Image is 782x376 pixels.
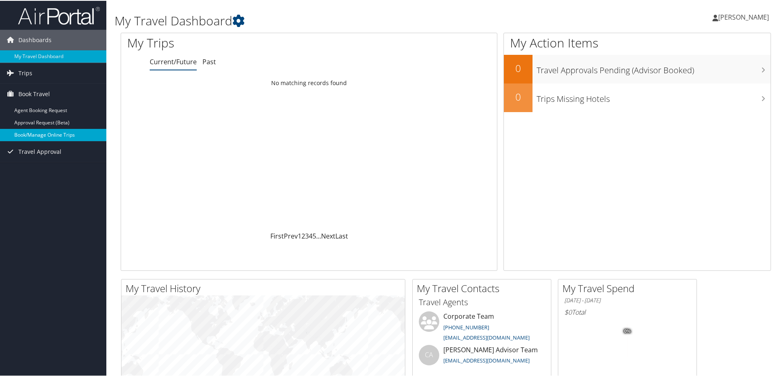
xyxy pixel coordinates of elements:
[270,231,284,240] a: First
[121,75,497,90] td: No matching records found
[624,328,631,333] tspan: 0%
[18,62,32,83] span: Trips
[298,231,301,240] a: 1
[18,83,50,104] span: Book Travel
[537,60,771,75] h3: Travel Approvals Pending (Advisor Booked)
[309,231,312,240] a: 4
[537,88,771,104] h3: Trips Missing Hotels
[115,11,556,29] h1: My Travel Dashboard
[564,296,690,304] h6: [DATE] - [DATE]
[419,296,545,307] h3: Travel Agents
[316,231,321,240] span: …
[443,323,489,330] a: [PHONE_NUMBER]
[284,231,298,240] a: Prev
[335,231,348,240] a: Last
[126,281,405,295] h2: My Travel History
[504,54,771,83] a: 0Travel Approvals Pending (Advisor Booked)
[312,231,316,240] a: 5
[564,307,572,316] span: $0
[443,356,530,363] a: [EMAIL_ADDRESS][DOMAIN_NAME]
[127,34,334,51] h1: My Trips
[150,56,197,65] a: Current/Future
[415,344,549,371] li: [PERSON_NAME] Advisor Team
[718,12,769,21] span: [PERSON_NAME]
[417,281,551,295] h2: My Travel Contacts
[504,83,771,111] a: 0Trips Missing Hotels
[504,89,533,103] h2: 0
[321,231,335,240] a: Next
[419,344,439,365] div: CA
[504,34,771,51] h1: My Action Items
[443,333,530,340] a: [EMAIL_ADDRESS][DOMAIN_NAME]
[504,61,533,74] h2: 0
[712,4,777,29] a: [PERSON_NAME]
[18,5,100,25] img: airportal-logo.png
[202,56,216,65] a: Past
[564,307,690,316] h6: Total
[415,311,549,344] li: Corporate Team
[18,141,61,161] span: Travel Approval
[301,231,305,240] a: 2
[18,29,52,50] span: Dashboards
[305,231,309,240] a: 3
[562,281,697,295] h2: My Travel Spend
